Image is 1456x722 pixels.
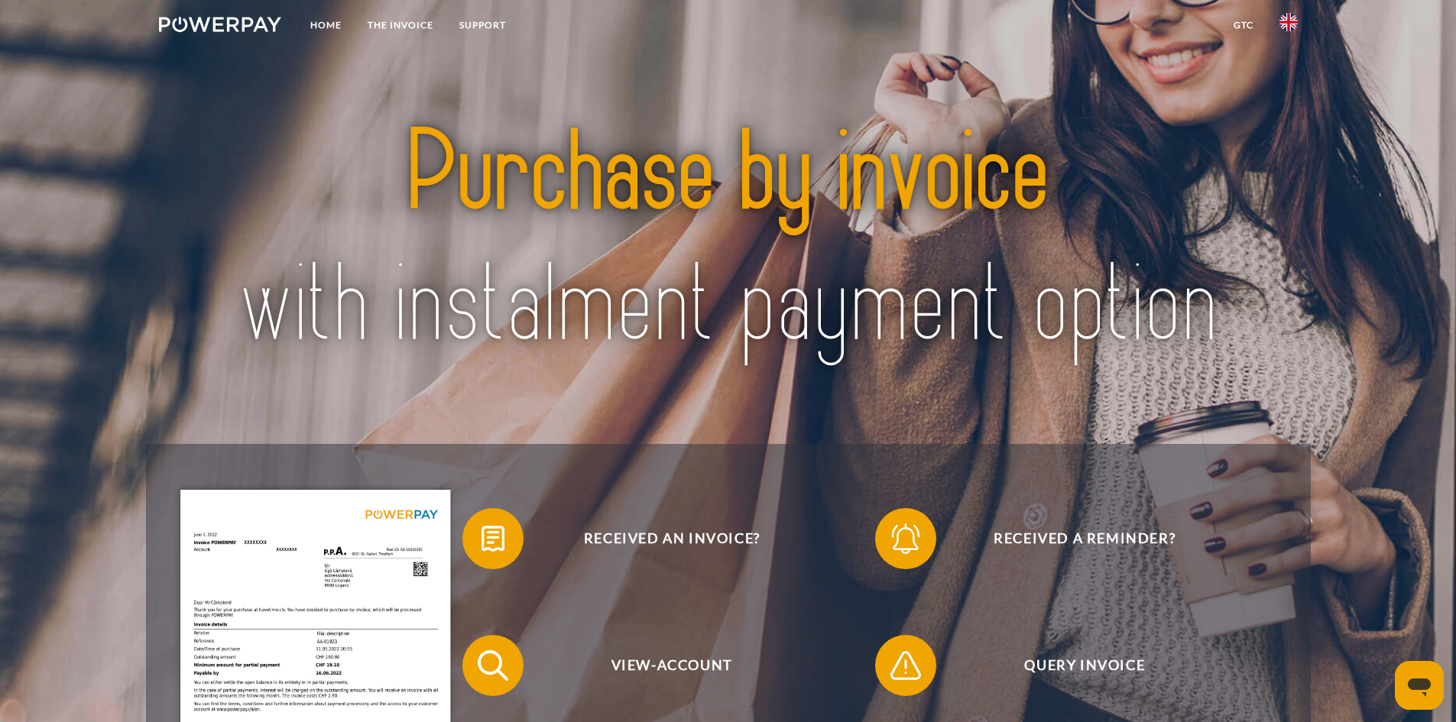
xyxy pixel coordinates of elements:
[485,635,859,696] span: View-Account
[462,635,860,696] button: View-Account
[897,508,1272,569] span: Received a reminder?
[474,520,512,558] img: qb_bill.svg
[446,11,519,39] a: Support
[1279,13,1298,31] img: en
[897,635,1272,696] span: Query Invoice
[215,73,1241,407] img: title-powerpay_en.svg
[297,11,355,39] a: Home
[875,508,1273,569] button: Received a reminder?
[887,520,925,558] img: qb_bell.svg
[462,508,860,569] button: Received an invoice?
[1395,661,1444,710] iframe: Button to launch messaging window
[485,508,859,569] span: Received an invoice?
[875,635,1273,696] button: Query Invoice
[1221,11,1266,39] a: GTC
[887,646,925,685] img: qb_warning.svg
[474,646,512,685] img: qb_search.svg
[159,17,282,32] img: logo-powerpay-white.svg
[355,11,446,39] a: THE INVOICE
